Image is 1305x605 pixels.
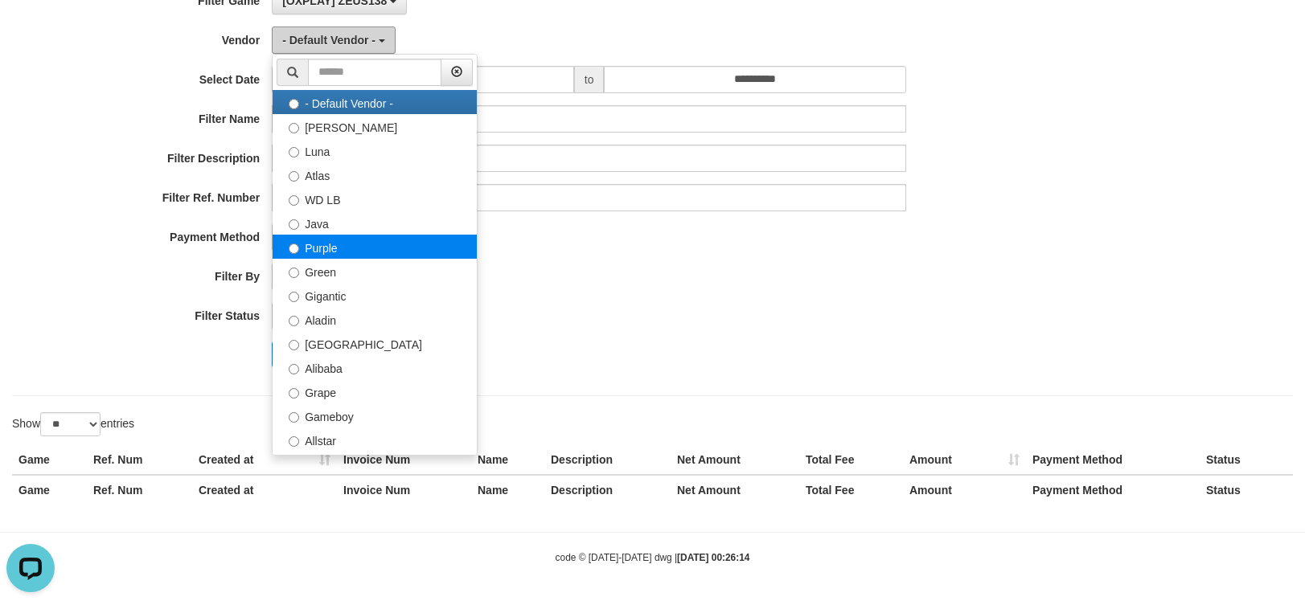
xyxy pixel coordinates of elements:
[273,211,477,235] label: Java
[677,552,749,563] strong: [DATE] 00:26:14
[87,475,192,505] th: Ref. Num
[192,445,337,475] th: Created at
[273,403,477,427] label: Gameboy
[12,445,87,475] th: Game
[40,412,101,436] select: Showentries
[574,66,605,93] span: to
[12,412,134,436] label: Show entries
[556,552,750,563] small: code © [DATE]-[DATE] dwg |
[12,475,87,505] th: Game
[273,162,477,186] label: Atlas
[273,235,477,259] label: Purple
[337,445,471,475] th: Invoice Num
[799,475,903,505] th: Total Fee
[471,445,544,475] th: Name
[1200,475,1293,505] th: Status
[903,475,1026,505] th: Amount
[273,283,477,307] label: Gigantic
[273,90,477,114] label: - Default Vendor -
[272,27,396,54] button: - Default Vendor -
[273,331,477,355] label: [GEOGRAPHIC_DATA]
[289,436,299,447] input: Allstar
[337,475,471,505] th: Invoice Num
[282,34,375,47] span: - Default Vendor -
[6,6,55,55] button: Open LiveChat chat widget
[289,292,299,302] input: Gigantic
[471,475,544,505] th: Name
[289,412,299,423] input: Gameboy
[544,445,671,475] th: Description
[289,388,299,399] input: Grape
[273,186,477,211] label: WD LB
[289,123,299,133] input: [PERSON_NAME]
[273,114,477,138] label: [PERSON_NAME]
[273,427,477,452] label: Allstar
[87,445,192,475] th: Ref. Num
[289,195,299,206] input: WD LB
[289,99,299,109] input: - Default Vendor -
[1026,475,1200,505] th: Payment Method
[289,219,299,230] input: Java
[289,340,299,350] input: [GEOGRAPHIC_DATA]
[671,475,799,505] th: Net Amount
[289,171,299,182] input: Atlas
[544,475,671,505] th: Description
[289,316,299,326] input: Aladin
[1026,445,1200,475] th: Payment Method
[799,445,903,475] th: Total Fee
[289,268,299,278] input: Green
[192,475,337,505] th: Created at
[273,379,477,403] label: Grape
[273,355,477,379] label: Alibaba
[671,445,799,475] th: Net Amount
[273,452,477,476] label: Xtr
[1200,445,1293,475] th: Status
[273,138,477,162] label: Luna
[289,147,299,157] input: Luna
[273,259,477,283] label: Green
[289,243,299,254] input: Purple
[289,364,299,374] input: Alibaba
[903,445,1026,475] th: Amount
[273,307,477,331] label: Aladin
